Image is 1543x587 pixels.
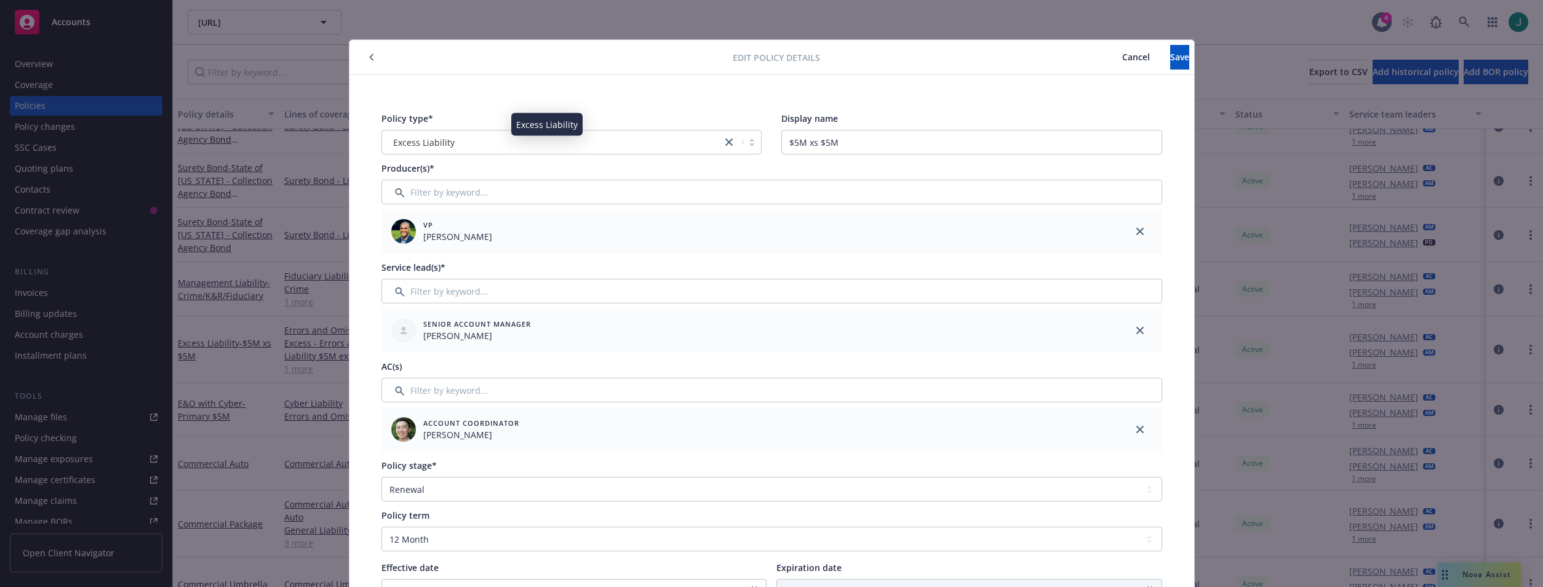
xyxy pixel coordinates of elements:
[381,509,429,521] span: Policy term
[722,135,736,150] a: close
[423,428,519,441] span: [PERSON_NAME]
[381,378,1162,402] input: Filter by keyword...
[1170,45,1189,70] button: Save
[423,230,492,243] span: [PERSON_NAME]
[381,562,439,573] span: Effective date
[381,262,445,273] span: Service lead(s)*
[381,162,434,174] span: Producer(s)*
[1133,224,1147,239] a: close
[423,319,531,329] span: Senior Account Manager
[1122,51,1150,63] span: Cancel
[391,219,416,244] img: employee photo
[1133,422,1147,437] a: close
[381,113,433,124] span: Policy type*
[733,51,820,64] span: Edit policy details
[393,136,455,149] span: Excess Liability
[776,562,842,573] span: Expiration date
[1133,323,1147,338] a: close
[1170,51,1189,63] span: Save
[381,279,1162,303] input: Filter by keyword...
[391,417,416,442] img: employee photo
[423,329,531,342] span: [PERSON_NAME]
[388,136,716,149] span: Excess Liability
[1102,45,1170,70] button: Cancel
[423,220,492,230] span: VP
[381,180,1162,204] input: Filter by keyword...
[381,460,437,471] span: Policy stage*
[423,418,519,428] span: Account Coordinator
[381,361,402,372] span: AC(s)
[781,113,838,124] span: Display name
